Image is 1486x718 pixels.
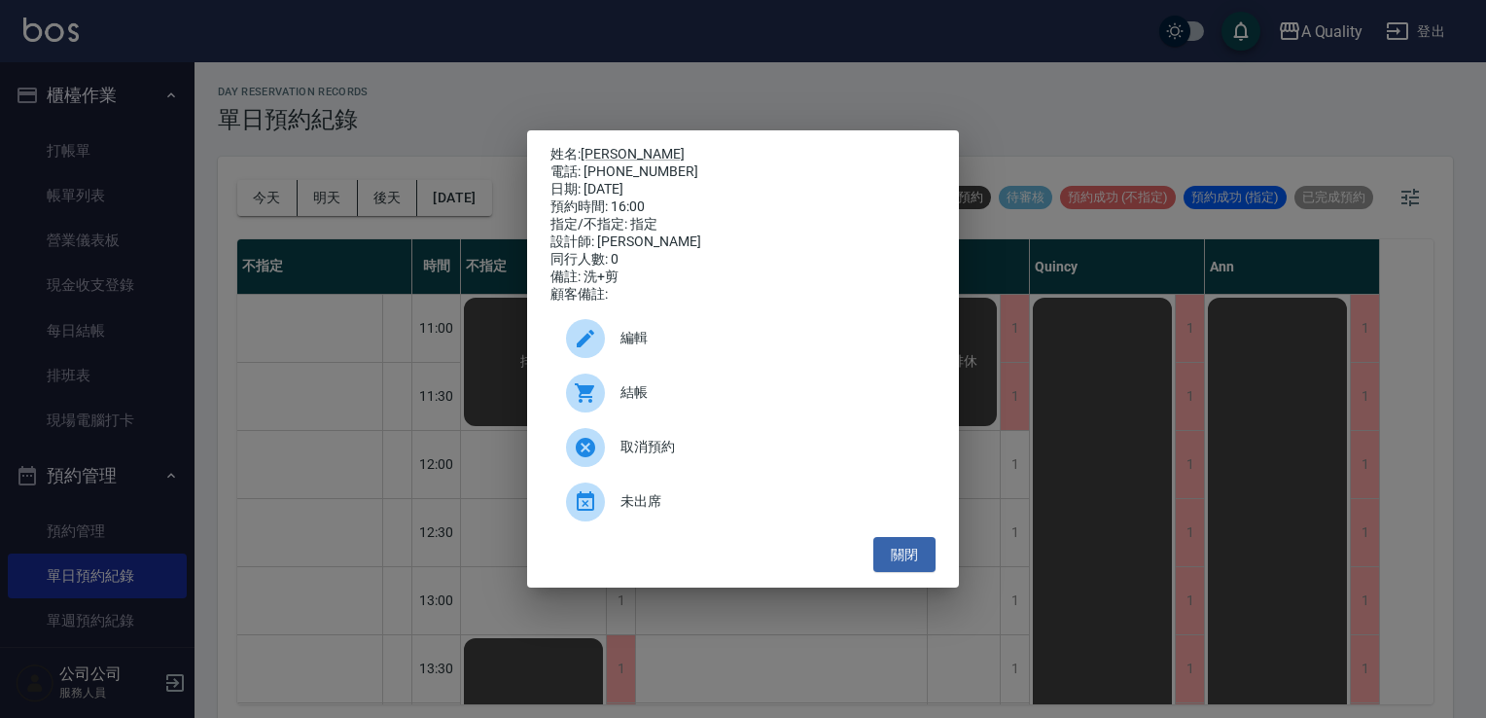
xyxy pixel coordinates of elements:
div: 取消預約 [550,420,936,475]
div: 顧客備註: [550,286,936,304]
div: 日期: [DATE] [550,181,936,198]
button: 關閉 [873,537,936,573]
a: 結帳 [550,366,936,420]
div: 預約時間: 16:00 [550,198,936,216]
div: 未出席 [550,475,936,529]
div: 備註: 洗+剪 [550,269,936,286]
p: 姓名: [550,146,936,163]
span: 編輯 [620,328,920,348]
div: 設計師: [PERSON_NAME] [550,233,936,251]
div: 同行人數: 0 [550,251,936,269]
a: [PERSON_NAME] [581,146,685,162]
div: 指定/不指定: 指定 [550,216,936,233]
span: 結帳 [620,382,920,403]
span: 未出席 [620,491,920,512]
div: 電話: [PHONE_NUMBER] [550,163,936,181]
div: 編輯 [550,311,936,366]
span: 取消預約 [620,437,920,457]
